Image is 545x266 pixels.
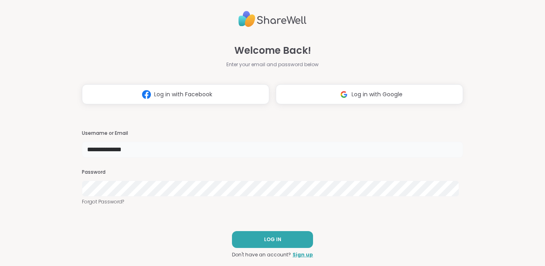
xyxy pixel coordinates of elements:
span: Don't have an account? [232,251,291,258]
h3: Username or Email [82,130,464,137]
img: ShareWell Logo [238,8,307,30]
button: Log in with Facebook [82,84,269,104]
a: Forgot Password? [82,198,464,205]
h3: Password [82,169,464,176]
img: ShareWell Logomark [139,87,154,102]
a: Sign up [293,251,313,258]
span: Enter your email and password below [226,61,319,68]
span: Log in with Facebook [154,90,212,99]
button: LOG IN [232,231,313,248]
span: LOG IN [264,236,281,243]
button: Log in with Google [276,84,463,104]
span: Welcome Back! [234,43,311,58]
span: Log in with Google [352,90,403,99]
img: ShareWell Logomark [336,87,352,102]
